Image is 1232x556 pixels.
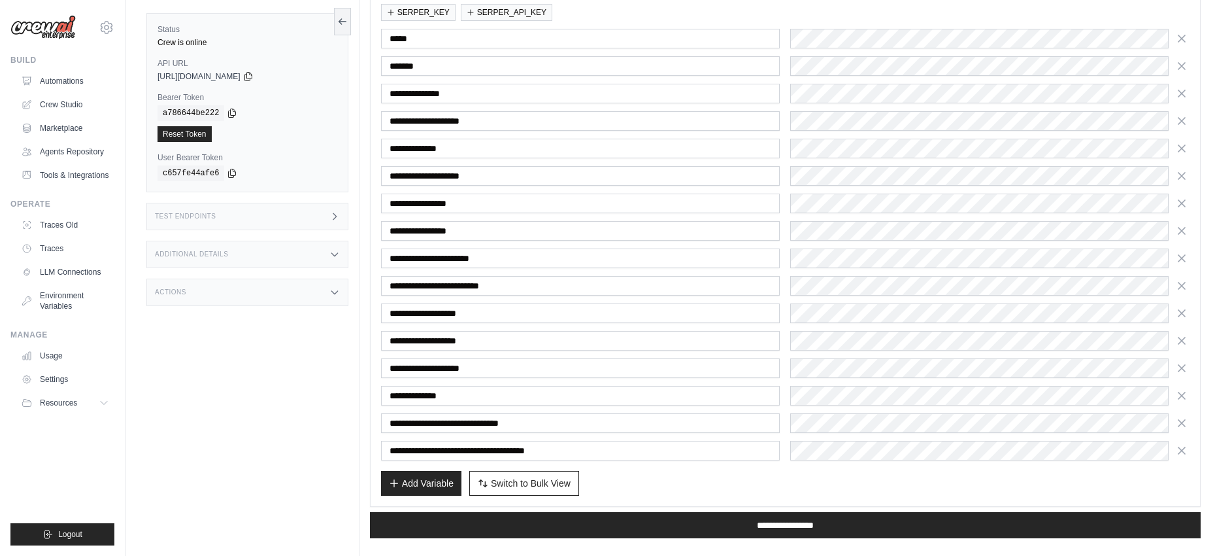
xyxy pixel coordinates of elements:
div: Manage [10,330,114,340]
button: SERPER_KEY [381,4,456,21]
span: Logout [58,529,82,540]
button: Add Variable [381,471,461,496]
span: [URL][DOMAIN_NAME] [158,71,241,82]
h3: Test Endpoints [155,213,216,220]
a: Agents Repository [16,141,114,162]
h3: Additional Details [155,251,228,258]
label: Status [158,24,337,35]
a: Crew Studio [16,94,114,115]
div: Build [10,55,114,65]
a: Settings [16,369,114,390]
a: Usage [16,345,114,366]
button: Resources [16,392,114,413]
a: Marketplace [16,118,114,139]
a: Traces Old [16,215,114,235]
button: Logout [10,523,114,546]
h3: Actions [155,288,186,296]
a: Tools & Integrations [16,165,114,186]
code: a786644be222 [158,105,224,121]
span: Switch to Bulk View [491,477,571,490]
div: Operate [10,199,114,209]
iframe: Chat Widget [1167,493,1232,556]
a: Traces [16,238,114,259]
label: User Bearer Token [158,152,337,163]
label: Bearer Token [158,92,337,103]
a: Reset Token [158,126,212,142]
div: Crew is online [158,37,337,48]
button: Switch to Bulk View [469,471,579,496]
code: c657fe44afe6 [158,165,224,181]
a: LLM Connections [16,262,114,283]
img: Logo [10,15,76,40]
span: Resources [40,398,77,408]
label: API URL [158,58,337,69]
a: Environment Variables [16,285,114,317]
button: SERPER_API_KEY [461,4,552,21]
a: Automations [16,71,114,92]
